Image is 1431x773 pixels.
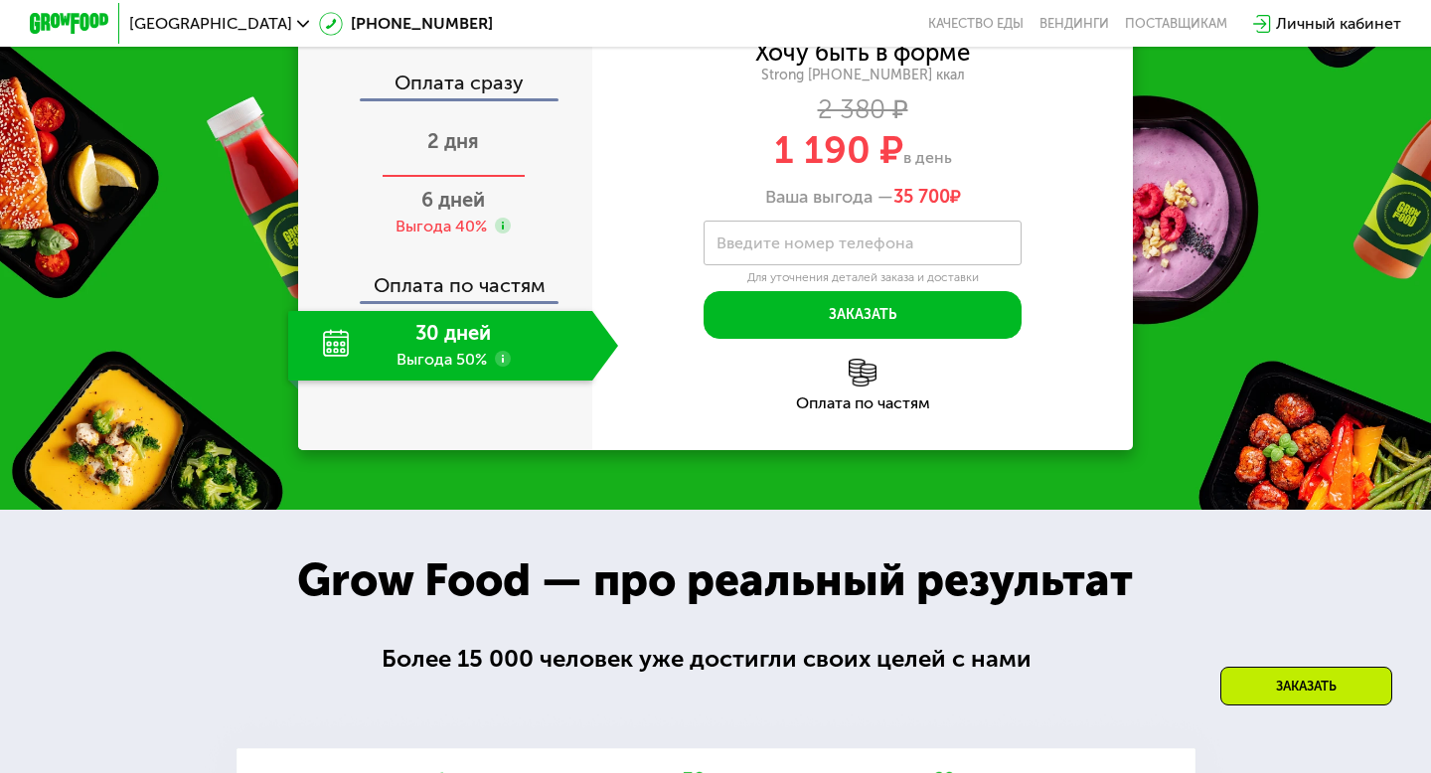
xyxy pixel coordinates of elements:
div: Оплата по частям [300,255,592,301]
a: Качество еды [928,16,1024,32]
span: 1 190 ₽ [774,127,903,173]
div: поставщикам [1125,16,1227,32]
div: Оплата по частям [592,395,1133,411]
div: Хочу быть в форме [755,42,970,64]
a: Вендинги [1039,16,1109,32]
div: Более 15 000 человек уже достигли своих целей с нами [382,640,1049,677]
div: Выгода 40% [396,216,487,237]
div: Grow Food — про реальный результат [264,546,1166,614]
div: Личный кабинет [1276,12,1401,36]
span: ₽ [893,187,961,209]
span: 35 700 [893,186,950,208]
img: l6xcnZfty9opOoJh.png [849,359,876,386]
button: Заказать [704,291,1022,339]
div: Ваша выгода — [592,187,1133,209]
span: 2 дня [427,129,479,153]
span: в день [903,148,952,167]
div: Оплата сразу [300,73,592,98]
div: Strong [PHONE_NUMBER] ккал [592,67,1133,84]
div: Заказать [1220,667,1392,705]
a: [PHONE_NUMBER] [319,12,493,36]
span: [GEOGRAPHIC_DATA] [129,16,292,32]
label: Введите номер телефона [716,237,913,248]
div: 2 380 ₽ [592,99,1133,121]
div: Для уточнения деталей заказа и доставки [704,270,1022,286]
span: 6 дней [421,188,485,212]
